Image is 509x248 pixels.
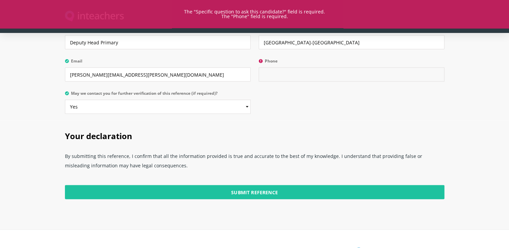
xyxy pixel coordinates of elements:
[259,59,444,68] label: Phone
[65,59,251,68] label: Email
[65,130,132,141] span: Your declaration
[65,149,444,177] p: By submitting this reference, I confirm that all the information provided is true and accurate to...
[65,185,444,199] input: Submit Reference
[65,91,251,100] label: May we contact you for further verification of this reference (if required)?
